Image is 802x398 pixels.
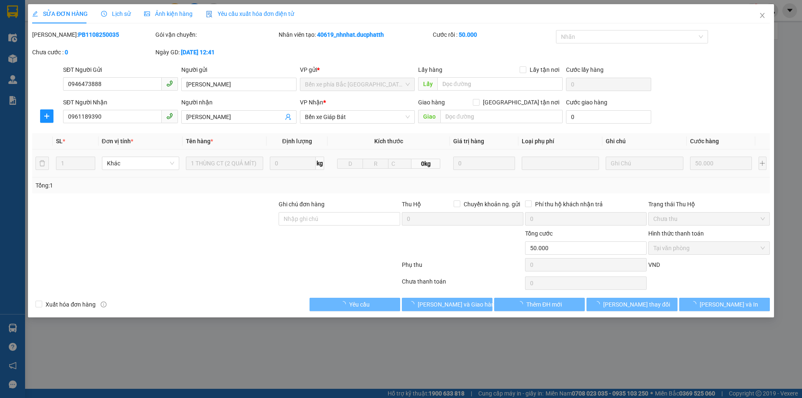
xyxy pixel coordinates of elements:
[32,48,154,57] div: Chưa cước :
[411,159,440,169] span: 0kg
[374,138,403,144] span: Kích thước
[440,110,563,123] input: Dọc đường
[144,10,193,17] span: Ảnh kiện hàng
[279,30,431,39] div: Nhân viên tạo:
[181,98,296,107] div: Người nhận
[606,157,683,170] input: Ghi Chú
[63,98,178,107] div: SĐT Người Nhận
[101,302,107,307] span: info-circle
[300,65,415,74] div: VP gửi
[317,31,384,38] b: 40619_nhnhat.ducphatth
[282,138,312,144] span: Định lượng
[186,138,213,144] span: Tên hàng
[566,66,604,73] label: Cước lấy hàng
[101,10,131,17] span: Lịch sử
[279,212,400,226] input: Ghi chú đơn hàng
[166,80,173,87] span: phone
[700,300,758,309] span: [PERSON_NAME] và In
[316,157,324,170] span: kg
[186,157,263,170] input: VD: Bàn, Ghế
[337,159,363,169] input: D
[566,78,651,91] input: Cước lấy hàng
[166,113,173,119] span: phone
[602,133,686,150] th: Ghi chú
[305,111,410,123] span: Bến xe Giáp Bát
[78,31,119,38] b: PB1108250035
[340,301,349,307] span: loading
[653,213,765,225] span: Chưa thu
[603,300,670,309] span: [PERSON_NAME] thay đổi
[418,77,437,91] span: Lấy
[300,99,323,106] span: VP Nhận
[144,11,150,17] span: picture
[32,11,38,17] span: edit
[437,77,563,91] input: Dọc đường
[305,78,410,91] span: Bến xe phía Bắc Thanh Hóa
[279,201,325,208] label: Ghi chú đơn hàng
[36,181,310,190] div: Tổng: 1
[459,31,477,38] b: 50.000
[526,65,563,74] span: Lấy tận nơi
[751,4,774,28] button: Close
[402,201,421,208] span: Thu Hộ
[526,300,562,309] span: Thêm ĐH mới
[594,301,603,307] span: loading
[285,114,292,120] span: user-add
[453,157,515,170] input: 0
[63,65,178,74] div: SĐT Người Gửi
[181,65,296,74] div: Người gửi
[206,10,294,17] span: Yêu cầu xuất hóa đơn điện tử
[690,301,700,307] span: loading
[460,200,523,209] span: Chuyển khoản ng. gửi
[418,110,440,123] span: Giao
[418,300,498,309] span: [PERSON_NAME] và Giao hàng
[42,300,99,309] span: Xuất hóa đơn hàng
[759,12,766,19] span: close
[690,157,752,170] input: 0
[36,157,49,170] button: delete
[418,99,445,106] span: Giao hàng
[759,157,766,170] button: plus
[363,159,388,169] input: R
[41,113,53,119] span: plus
[525,230,553,237] span: Tổng cước
[402,298,492,311] button: [PERSON_NAME] và Giao hàng
[566,110,651,124] input: Cước giao hàng
[690,138,719,144] span: Cước hàng
[418,66,442,73] span: Lấy hàng
[648,261,660,268] span: VND
[349,300,370,309] span: Yêu cầu
[102,138,133,144] span: Đơn vị tính
[101,11,107,17] span: clock-circle
[32,10,88,17] span: SỬA ĐƠN HÀNG
[206,11,213,18] img: icon
[648,230,704,237] label: Hình thức thanh toán
[401,277,524,292] div: Chưa thanh toán
[155,30,277,39] div: Gói vận chuyển:
[181,49,215,56] b: [DATE] 12:41
[65,49,68,56] b: 0
[480,98,563,107] span: [GEOGRAPHIC_DATA] tận nơi
[648,200,770,209] div: Trạng thái Thu Hộ
[310,298,400,311] button: Yêu cầu
[566,99,607,106] label: Cước giao hàng
[56,138,63,144] span: SL
[433,30,554,39] div: Cước rồi :
[40,109,53,123] button: plus
[388,159,411,169] input: C
[586,298,677,311] button: [PERSON_NAME] thay đổi
[401,260,524,275] div: Phụ thu
[107,157,174,170] span: Khác
[453,138,484,144] span: Giá trị hàng
[494,298,585,311] button: Thêm ĐH mới
[517,301,526,307] span: loading
[409,301,418,307] span: loading
[653,242,765,254] span: Tại văn phòng
[518,133,602,150] th: Loại phụ phí
[532,200,606,209] span: Phí thu hộ khách nhận trả
[32,30,154,39] div: [PERSON_NAME]:
[155,48,277,57] div: Ngày GD:
[679,298,770,311] button: [PERSON_NAME] và In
